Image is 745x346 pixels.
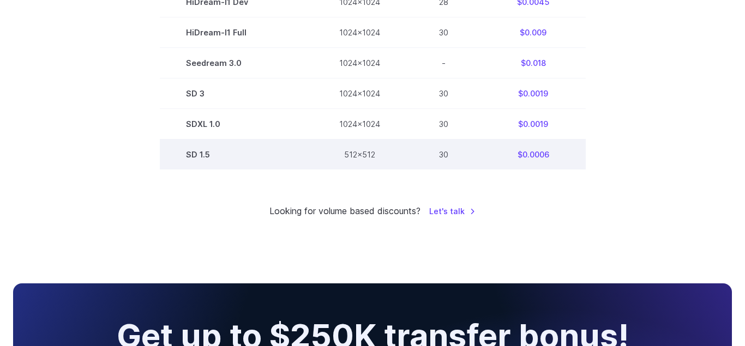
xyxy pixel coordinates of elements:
td: HiDream-I1 Full [160,17,313,47]
td: $0.0019 [481,78,586,108]
td: SD 3 [160,78,313,108]
td: $0.018 [481,47,586,78]
td: 1024x1024 [313,17,406,47]
td: 1024x1024 [313,78,406,108]
td: 512x512 [313,139,406,169]
td: $0.009 [481,17,586,47]
td: 30 [406,17,481,47]
td: 1024x1024 [313,108,406,139]
td: 30 [406,78,481,108]
td: 1024x1024 [313,47,406,78]
td: Seedream 3.0 [160,47,313,78]
small: Looking for volume based discounts? [269,204,420,218]
td: $0.0006 [481,139,586,169]
td: 30 [406,139,481,169]
td: SD 1.5 [160,139,313,169]
td: SDXL 1.0 [160,108,313,139]
td: 30 [406,108,481,139]
td: - [406,47,481,78]
td: $0.0019 [481,108,586,139]
a: Let's talk [429,205,476,217]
